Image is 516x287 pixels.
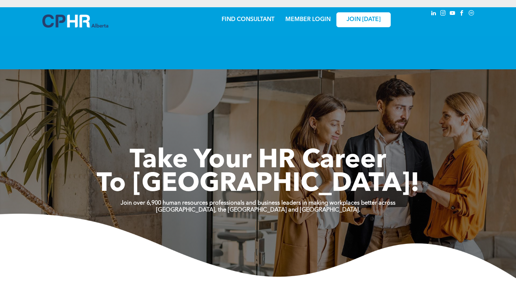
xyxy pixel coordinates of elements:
[439,9,447,19] a: instagram
[285,17,331,22] a: MEMBER LOGIN
[449,9,457,19] a: youtube
[121,200,395,206] strong: Join over 6,900 human resources professionals and business leaders in making workplaces better ac...
[97,171,420,197] span: To [GEOGRAPHIC_DATA]!
[458,9,466,19] a: facebook
[467,9,475,19] a: Social network
[130,148,386,174] span: Take Your HR Career
[156,207,360,213] strong: [GEOGRAPHIC_DATA], the [GEOGRAPHIC_DATA] and [GEOGRAPHIC_DATA].
[336,12,391,27] a: JOIN [DATE]
[42,15,108,28] img: A blue and white logo for cp alberta
[347,16,381,23] span: JOIN [DATE]
[222,17,274,22] a: FIND CONSULTANT
[430,9,438,19] a: linkedin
